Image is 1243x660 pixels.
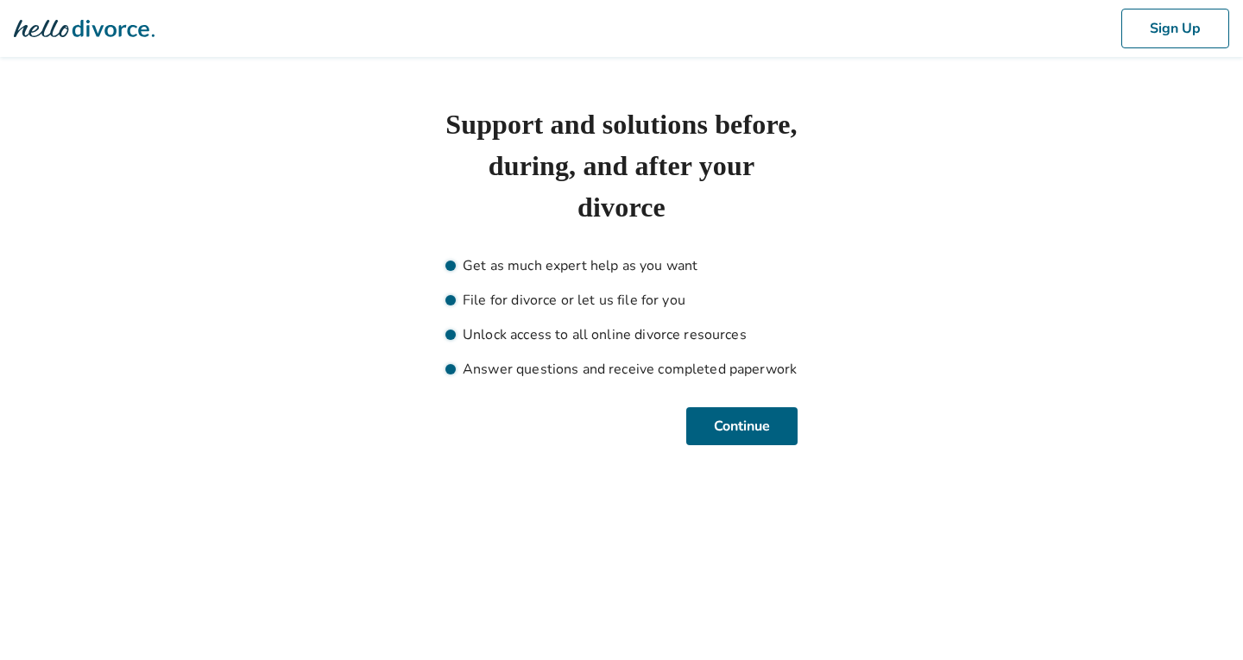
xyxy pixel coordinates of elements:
[445,104,798,228] h1: Support and solutions before, during, and after your divorce
[445,359,798,380] li: Answer questions and receive completed paperwork
[445,324,798,345] li: Unlock access to all online divorce resources
[1121,9,1229,48] button: Sign Up
[445,290,798,311] li: File for divorce or let us file for you
[445,255,798,276] li: Get as much expert help as you want
[686,407,798,445] button: Continue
